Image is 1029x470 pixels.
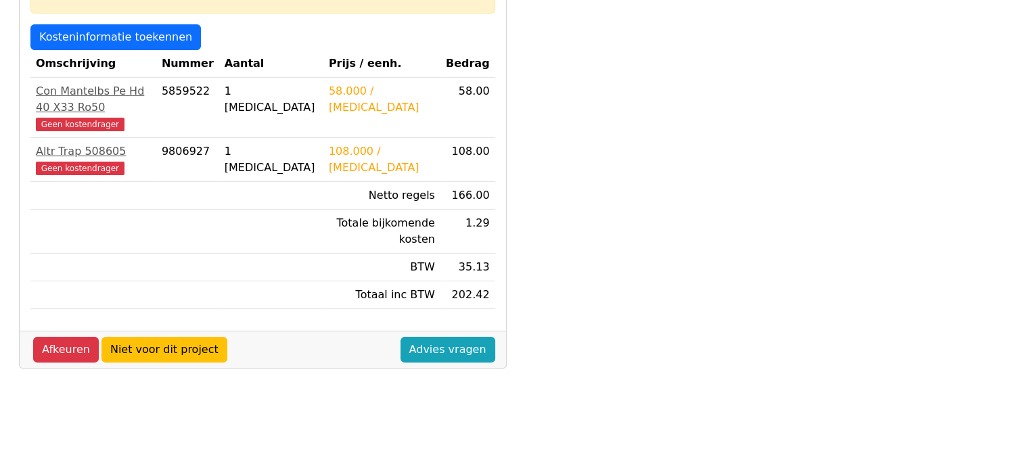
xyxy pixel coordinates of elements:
td: 35.13 [440,254,495,281]
th: Omschrijving [30,50,156,78]
th: Bedrag [440,50,495,78]
a: Advies vragen [401,337,495,362]
td: Netto regels [323,182,440,210]
a: Afkeuren [33,337,99,362]
div: Con Mantelbs Pe Hd 40 X33 Ro50 [36,83,151,116]
td: 166.00 [440,182,495,210]
td: BTW [323,254,440,281]
span: Geen kostendrager [36,118,124,131]
td: Totale bijkomende kosten [323,210,440,254]
a: Altr Trap 508605Geen kostendrager [36,143,151,176]
td: 9806927 [156,138,219,182]
td: 108.00 [440,138,495,182]
th: Nummer [156,50,219,78]
div: 1 [MEDICAL_DATA] [225,83,318,116]
th: Aantal [219,50,323,78]
td: 58.00 [440,78,495,138]
a: Kosteninformatie toekennen [30,24,201,50]
a: Niet voor dit project [101,337,227,362]
div: 108.000 / [MEDICAL_DATA] [329,143,435,176]
div: 1 [MEDICAL_DATA] [225,143,318,176]
td: Totaal inc BTW [323,281,440,309]
span: Geen kostendrager [36,162,124,175]
td: 5859522 [156,78,219,138]
div: 58.000 / [MEDICAL_DATA] [329,83,435,116]
th: Prijs / eenh. [323,50,440,78]
a: Con Mantelbs Pe Hd 40 X33 Ro50Geen kostendrager [36,83,151,132]
td: 1.29 [440,210,495,254]
td: 202.42 [440,281,495,309]
div: Altr Trap 508605 [36,143,151,160]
